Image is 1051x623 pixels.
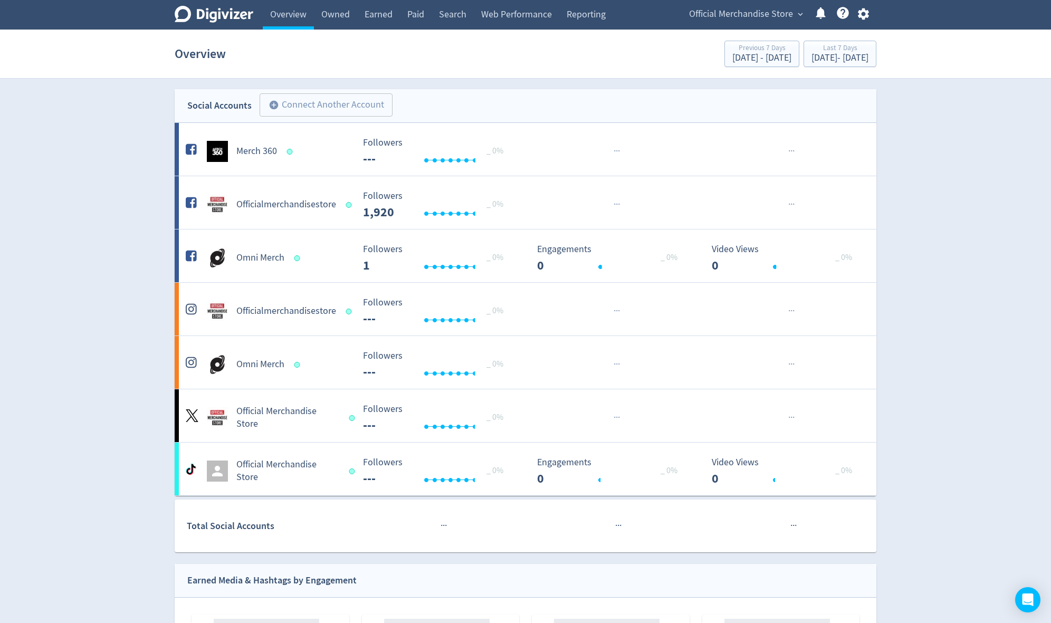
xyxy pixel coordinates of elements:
div: Open Intercom Messenger [1015,587,1040,612]
span: · [618,411,620,424]
div: Social Accounts [187,98,252,113]
span: Data last synced: 24 Aug 2025, 10:02pm (AEST) [346,202,355,208]
span: · [788,145,790,158]
span: · [617,519,619,532]
span: _ 0% [486,412,503,423]
svg: Video Views 0 [706,457,865,485]
span: · [790,411,792,424]
a: Omni Merch undefinedOmni Merch Followers --- _ 0% Followers 1 Engagements 0 Engagements 0 _ 0% Vi... [175,229,876,282]
img: Omni Merch undefined [207,247,228,269]
div: Earned Media & Hashtags by Engagement [187,573,357,588]
svg: Followers --- [358,244,516,272]
svg: Engagements 0 [532,244,690,272]
svg: Followers --- [358,298,516,325]
span: · [614,304,616,318]
span: Data last synced: 24 Aug 2025, 10:02pm (AEST) [294,255,303,261]
span: Data last synced: 24 Aug 2025, 10:02pm (AEST) [294,362,303,368]
svg: Followers --- [358,138,516,166]
h1: Overview [175,37,226,71]
span: _ 0% [835,465,852,476]
span: · [788,411,790,424]
svg: Engagements 0 [532,457,690,485]
div: Previous 7 Days [732,44,791,53]
span: · [788,304,790,318]
span: · [795,519,797,532]
span: · [790,145,792,158]
span: · [792,198,795,211]
span: Data last synced: 24 Aug 2025, 10:02pm (AEST) [287,149,296,155]
a: Official Merchandise Store Followers --- Followers --- _ 0% Engagements 0 Engagements 0 _ 0% Vide... [175,443,876,495]
div: [DATE] - [DATE] [732,53,791,63]
svg: Followers --- [358,351,516,379]
div: Total Social Accounts [187,519,355,534]
span: · [792,358,795,371]
svg: Video Views 0 [706,244,865,272]
span: Data last synced: 24 Aug 2025, 10:02pm (AEST) [346,309,355,314]
img: Officialmerchandisestore undefined [207,301,228,322]
span: Data last synced: 25 Aug 2025, 12:02am (AEST) [349,415,358,421]
span: · [618,304,620,318]
span: · [616,358,618,371]
span: · [445,519,447,532]
span: expand_more [796,9,805,19]
span: · [619,519,622,532]
span: · [790,304,792,318]
svg: Followers --- [358,457,516,485]
button: Previous 7 Days[DATE] - [DATE] [724,41,799,67]
div: [DATE] - [DATE] [811,53,868,63]
span: _ 0% [486,199,503,209]
img: Omni Merch undefined [207,354,228,375]
h5: Merch 360 [236,145,277,158]
span: · [616,198,618,211]
a: Merch 360 undefinedMerch 360 Followers --- Followers --- _ 0%······ [175,123,876,176]
span: · [792,145,795,158]
span: · [616,145,618,158]
a: Officialmerchandisestore undefinedOfficialmerchandisestore Followers --- Followers --- _ 0%······ [175,283,876,336]
span: _ 0% [835,252,852,263]
button: Official Merchandise Store [685,6,806,23]
button: Connect Another Account [260,93,393,117]
span: · [616,304,618,318]
span: · [615,519,617,532]
h5: Officialmerchandisestore [236,198,336,211]
button: Last 7 Days[DATE]- [DATE] [804,41,876,67]
svg: Followers --- [358,191,516,219]
span: Official Merchandise Store [689,6,793,23]
span: _ 0% [486,359,503,369]
span: · [443,519,445,532]
span: · [618,358,620,371]
a: Omni Merch undefinedOmni Merch Followers --- Followers --- _ 0%······ [175,336,876,389]
svg: Followers --- [358,404,516,432]
img: Merch 360 undefined [207,141,228,162]
span: _ 0% [486,252,503,263]
img: Official Merchandise Store undefined [207,407,228,428]
h5: Officialmerchandisestore [236,305,336,318]
span: · [616,411,618,424]
span: · [790,519,792,532]
h5: Omni Merch [236,252,284,264]
span: · [788,358,790,371]
span: _ 0% [486,146,503,156]
span: _ 0% [486,465,503,476]
img: Officialmerchandisestore undefined [207,194,228,215]
span: · [614,198,616,211]
span: · [614,145,616,158]
span: · [792,304,795,318]
span: Data last synced: 24 Aug 2025, 10:02pm (AEST) [349,468,358,474]
a: Officialmerchandisestore undefinedOfficialmerchandisestore Followers --- _ 0% Followers 1,920 ······ [175,176,876,229]
span: · [792,519,795,532]
span: · [790,358,792,371]
h5: Official Merchandise Store [236,458,339,484]
span: · [614,358,616,371]
span: · [788,198,790,211]
span: · [618,198,620,211]
h5: Omni Merch [236,358,284,371]
h5: Official Merchandise Store [236,405,339,430]
span: · [618,145,620,158]
a: Official Merchandise Store undefinedOfficial Merchandise Store Followers --- Followers --- _ 0%··... [175,389,876,442]
span: _ 0% [486,305,503,316]
span: _ 0% [661,465,677,476]
span: _ 0% [661,252,677,263]
span: add_circle [269,100,279,110]
div: Last 7 Days [811,44,868,53]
